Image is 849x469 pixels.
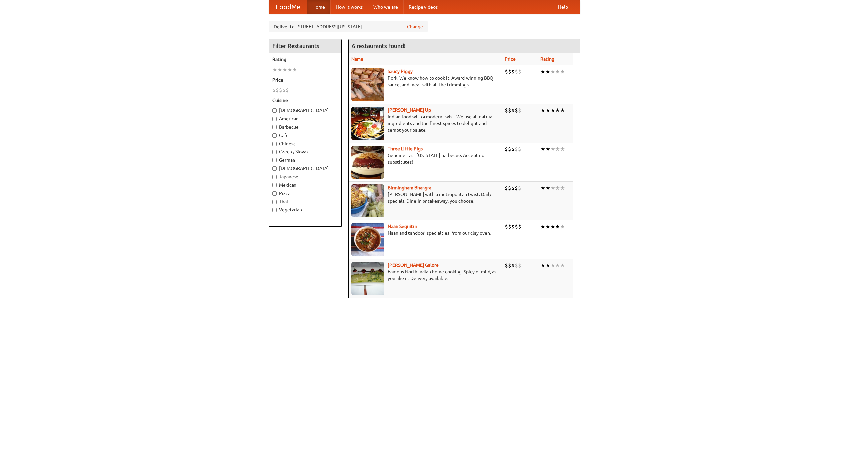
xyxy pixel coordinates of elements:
[272,132,338,139] label: Cafe
[368,0,403,14] a: Who we are
[560,223,565,230] li: ★
[352,43,406,49] ng-pluralize: 6 restaurants found!
[550,262,555,269] li: ★
[272,87,276,94] li: $
[540,107,545,114] li: ★
[545,107,550,114] li: ★
[545,223,550,230] li: ★
[505,107,508,114] li: $
[555,184,560,192] li: ★
[351,107,384,140] img: curryup.jpg
[272,125,277,129] input: Barbecue
[351,230,499,236] p: Naan and tandoori specialties, from our clay oven.
[518,146,521,153] li: $
[286,87,289,94] li: $
[272,198,338,205] label: Thai
[508,262,511,269] li: $
[518,107,521,114] li: $
[307,0,330,14] a: Home
[277,66,282,73] li: ★
[505,262,508,269] li: $
[351,146,384,179] img: littlepigs.jpg
[560,184,565,192] li: ★
[272,183,277,187] input: Mexican
[282,87,286,94] li: $
[508,107,511,114] li: $
[515,184,518,192] li: $
[540,56,554,62] a: Rating
[272,108,277,113] input: [DEMOGRAPHIC_DATA]
[279,87,282,94] li: $
[272,140,338,147] label: Chinese
[351,268,499,282] p: Famous North Indian home cooking. Spicy or mild, as you like it. Delivery available.
[545,68,550,75] li: ★
[511,184,515,192] li: $
[515,107,518,114] li: $
[351,113,499,133] p: Indian food with a modern twist. We use all-natural ingredients and the finest spices to delight ...
[269,39,341,53] h4: Filter Restaurants
[272,175,277,179] input: Japanese
[276,87,279,94] li: $
[269,21,428,32] div: Deliver to: [STREET_ADDRESS][US_STATE]
[540,68,545,75] li: ★
[282,66,287,73] li: ★
[351,191,499,204] p: [PERSON_NAME] with a metropolitan twist. Daily specials. Dine-in or takeaway, you choose.
[560,262,565,269] li: ★
[550,107,555,114] li: ★
[545,262,550,269] li: ★
[515,68,518,75] li: $
[388,69,413,74] a: Saucy Piggy
[272,97,338,104] h5: Cuisine
[545,184,550,192] li: ★
[550,223,555,230] li: ★
[272,190,338,197] label: Pizza
[505,223,508,230] li: $
[388,185,431,190] a: Birmingham Bhangra
[518,184,521,192] li: $
[555,107,560,114] li: ★
[330,0,368,14] a: How it works
[272,206,338,213] label: Vegetarian
[560,146,565,153] li: ★
[287,66,292,73] li: ★
[511,146,515,153] li: $
[272,173,338,180] label: Japanese
[540,262,545,269] li: ★
[508,146,511,153] li: $
[388,107,431,113] a: [PERSON_NAME] Up
[272,157,338,163] label: German
[272,182,338,188] label: Mexican
[351,56,363,62] a: Name
[388,224,417,229] a: Naan Sequitur
[272,200,277,204] input: Thai
[505,184,508,192] li: $
[351,223,384,256] img: naansequitur.jpg
[272,77,338,83] h5: Price
[550,184,555,192] li: ★
[272,142,277,146] input: Chinese
[272,133,277,138] input: Cafe
[272,158,277,162] input: German
[508,184,511,192] li: $
[351,75,499,88] p: Pork. We know how to cook it. Award-winning BBQ sauce, and meat with all the trimmings.
[555,146,560,153] li: ★
[518,223,521,230] li: $
[407,23,423,30] a: Change
[505,56,516,62] a: Price
[555,262,560,269] li: ★
[272,148,338,155] label: Czech / Slovak
[351,262,384,295] img: currygalore.jpg
[269,0,307,14] a: FoodMe
[518,262,521,269] li: $
[351,68,384,101] img: saucy.jpg
[540,184,545,192] li: ★
[508,223,511,230] li: $
[388,146,423,151] a: Three Little Pigs
[555,223,560,230] li: ★
[272,191,277,196] input: Pizza
[272,166,277,171] input: [DEMOGRAPHIC_DATA]
[388,263,439,268] a: [PERSON_NAME] Galore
